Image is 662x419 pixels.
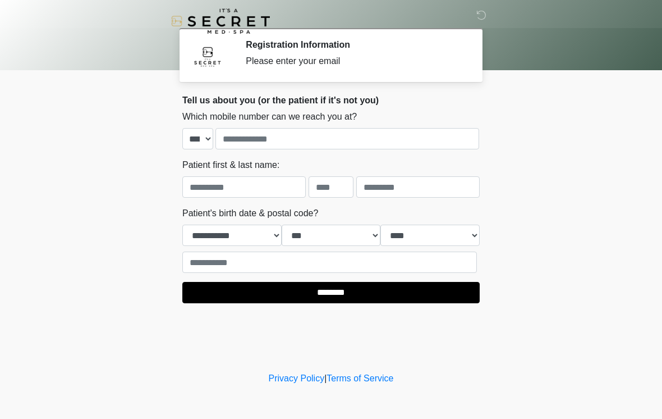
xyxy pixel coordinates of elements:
h2: Tell us about you (or the patient if it's not you) [182,95,480,106]
h2: Registration Information [246,39,463,50]
label: Patient's birth date & postal code? [182,207,318,220]
a: Terms of Service [327,374,393,383]
img: It's A Secret Med Spa Logo [171,8,270,34]
div: Please enter your email [246,54,463,68]
label: Which mobile number can we reach you at? [182,110,357,124]
a: | [324,374,327,383]
img: Agent Avatar [191,39,224,73]
a: Privacy Policy [269,374,325,383]
label: Patient first & last name: [182,158,279,172]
